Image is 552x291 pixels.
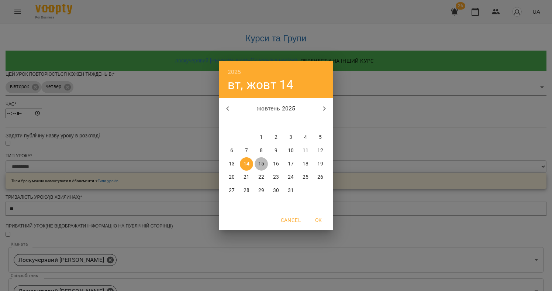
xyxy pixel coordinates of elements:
button: 26 [314,171,327,184]
button: 19 [314,157,327,171]
button: 23 [269,171,283,184]
p: 25 [303,174,308,181]
button: 10 [284,144,297,157]
p: 29 [258,187,264,194]
button: вт, жовт 14 [228,77,294,92]
button: 30 [269,184,283,197]
p: 2 [275,134,277,141]
p: 17 [288,160,294,168]
p: 9 [275,147,277,154]
button: 20 [225,171,238,184]
button: 15 [255,157,268,171]
p: 5 [319,134,322,141]
p: 30 [273,187,279,194]
p: 10 [288,147,294,154]
p: жовтень 2025 [237,104,316,113]
p: 28 [244,187,249,194]
span: сб [299,120,312,127]
button: 27 [225,184,238,197]
button: 3 [284,131,297,144]
p: 18 [303,160,308,168]
button: Cancel [278,213,304,227]
button: 7 [240,144,253,157]
p: 31 [288,187,294,194]
button: 24 [284,171,297,184]
button: 8 [255,144,268,157]
p: 6 [230,147,233,154]
p: 27 [229,187,235,194]
button: 2 [269,131,283,144]
p: 20 [229,174,235,181]
button: 22 [255,171,268,184]
button: 12 [314,144,327,157]
p: 4 [304,134,307,141]
p: 23 [273,174,279,181]
button: 25 [299,171,312,184]
p: 21 [244,174,249,181]
button: 31 [284,184,297,197]
span: нд [314,120,327,127]
button: 29 [255,184,268,197]
p: 22 [258,174,264,181]
button: 2025 [228,67,241,77]
button: 28 [240,184,253,197]
button: 18 [299,157,312,171]
button: OK [307,213,330,227]
p: 14 [244,160,249,168]
button: 9 [269,144,283,157]
button: 13 [225,157,238,171]
span: OK [310,216,327,225]
p: 16 [273,160,279,168]
span: Cancel [281,216,301,225]
button: 5 [314,131,327,144]
button: 6 [225,144,238,157]
span: чт [269,120,283,127]
span: вт [240,120,253,127]
span: ср [255,120,268,127]
p: 26 [317,174,323,181]
span: пт [284,120,297,127]
p: 1 [260,134,263,141]
p: 13 [229,160,235,168]
p: 8 [260,147,263,154]
span: пн [225,120,238,127]
button: 11 [299,144,312,157]
button: 14 [240,157,253,171]
button: 21 [240,171,253,184]
p: 15 [258,160,264,168]
button: 4 [299,131,312,144]
p: 12 [317,147,323,154]
p: 7 [245,147,248,154]
p: 19 [317,160,323,168]
p: 11 [303,147,308,154]
button: 16 [269,157,283,171]
p: 3 [289,134,292,141]
button: 17 [284,157,297,171]
p: 24 [288,174,294,181]
button: 1 [255,131,268,144]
